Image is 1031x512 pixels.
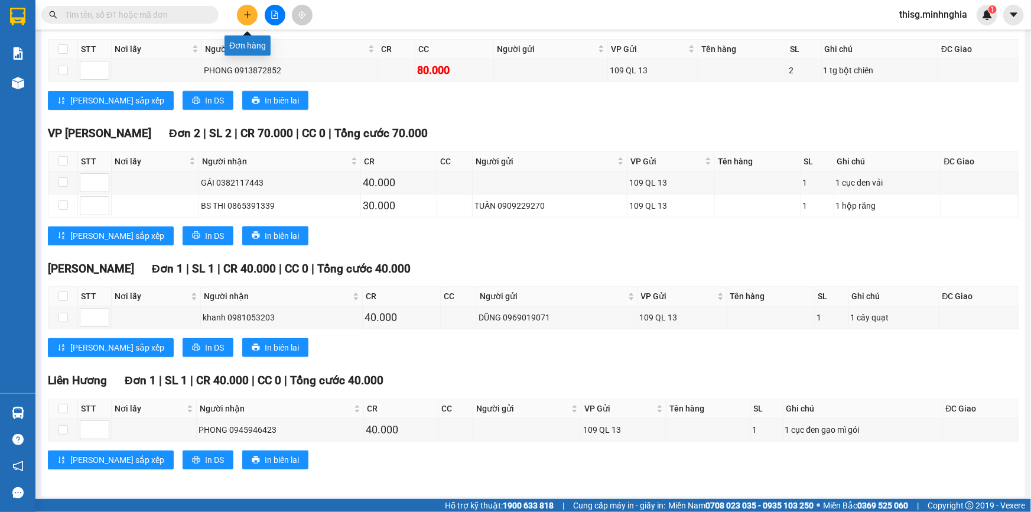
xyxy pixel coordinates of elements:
[240,127,293,140] span: CR 70.000
[415,40,494,59] th: CC
[296,127,299,140] span: |
[641,290,715,303] span: VP Gửi
[988,5,997,14] sup: 1
[789,64,819,77] div: 2
[70,453,164,466] span: [PERSON_NAME] sắp xếp
[252,456,260,465] span: printer
[217,262,220,276] span: |
[476,402,569,415] span: Người gửi
[192,262,214,276] span: SL 1
[68,43,77,53] span: phone
[5,26,225,41] li: 01 [PERSON_NAME]
[48,226,174,245] button: sort-ascending[PERSON_NAME] sắp xếp
[476,155,615,168] span: Người gửi
[584,402,654,415] span: VP Gửi
[787,40,821,59] th: SL
[205,43,366,56] span: Người nhận
[48,338,174,357] button: sort-ascending[PERSON_NAME] sắp xếp
[200,402,352,415] span: Người nhận
[10,8,25,25] img: logo-vxr
[437,152,473,171] th: CC
[252,374,255,387] span: |
[334,127,428,140] span: Tổng cước 70.000
[12,461,24,472] span: notification
[363,174,435,191] div: 40.000
[438,399,473,419] th: CC
[192,344,200,353] span: printer
[252,344,260,353] span: printer
[57,96,66,106] span: sort-ascending
[583,423,664,436] div: 109 QL 13
[941,152,1019,171] th: ĐC Giao
[242,451,308,469] button: printerIn biên lai
[12,487,24,498] span: message
[12,434,24,445] span: question-circle
[851,311,937,324] div: 1 cây quạt
[205,229,224,242] span: In DS
[982,9,993,20] img: icon-new-feature
[445,499,554,512] span: Hỗ trợ kỹ thuật:
[938,40,1019,59] th: ĐC Giao
[5,74,119,93] b: GỬI : 109 QL 13
[285,262,308,276] span: CC 0
[209,127,232,140] span: SL 2
[581,419,666,442] td: 109 QL 13
[243,11,252,19] span: plus
[727,287,815,306] th: Tên hàng
[284,374,287,387] span: |
[640,311,725,324] div: 109 QL 13
[48,127,151,140] span: VP [PERSON_NAME]
[474,199,625,212] div: TUẤN 0909229270
[265,341,299,354] span: In biên lai
[751,399,783,419] th: SL
[258,374,281,387] span: CC 0
[441,287,477,306] th: CC
[943,399,1019,419] th: ĐC Giao
[70,229,164,242] span: [PERSON_NAME] sắp xếp
[562,499,564,512] span: |
[939,287,1019,306] th: ĐC Giao
[785,423,941,436] div: 1 cục đen gạo mì gói
[202,155,349,168] span: Người nhận
[265,453,299,466] span: In biên lai
[57,231,66,241] span: sort-ascending
[302,127,326,140] span: CC 0
[48,262,134,276] span: [PERSON_NAME]
[503,501,554,510] strong: 1900 633 818
[125,374,156,387] span: Đơn 1
[298,11,306,19] span: aim
[242,91,308,110] button: printerIn biên lai
[698,40,787,59] th: Tên hàng
[49,11,57,19] span: search
[608,59,698,82] td: 109 QL 13
[364,399,438,419] th: CR
[201,176,359,189] div: GÁI 0382117443
[203,311,360,324] div: khanh 0981053203
[265,5,285,25] button: file-add
[78,152,112,171] th: STT
[965,501,974,510] span: copyright
[115,155,187,168] span: Nơi lấy
[78,40,112,59] th: STT
[479,311,636,324] div: DŨNG 0969019071
[822,40,939,59] th: Ghi chú
[5,5,64,64] img: logo.jpg
[715,152,801,171] th: Tên hàng
[115,43,190,56] span: Nơi lấy
[329,127,331,140] span: |
[192,456,200,465] span: printer
[68,28,77,38] span: environment
[169,127,200,140] span: Đơn 2
[857,501,908,510] strong: 0369 525 060
[78,287,112,306] th: STT
[753,423,781,436] div: 1
[611,43,686,56] span: VP Gửi
[78,399,112,419] th: STT
[265,94,299,107] span: In biên lai
[990,5,994,14] span: 1
[803,199,832,212] div: 1
[183,338,233,357] button: printerIn DS
[183,91,233,110] button: printerIn DS
[12,77,24,89] img: warehouse-icon
[573,499,665,512] span: Cung cấp máy in - giấy in:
